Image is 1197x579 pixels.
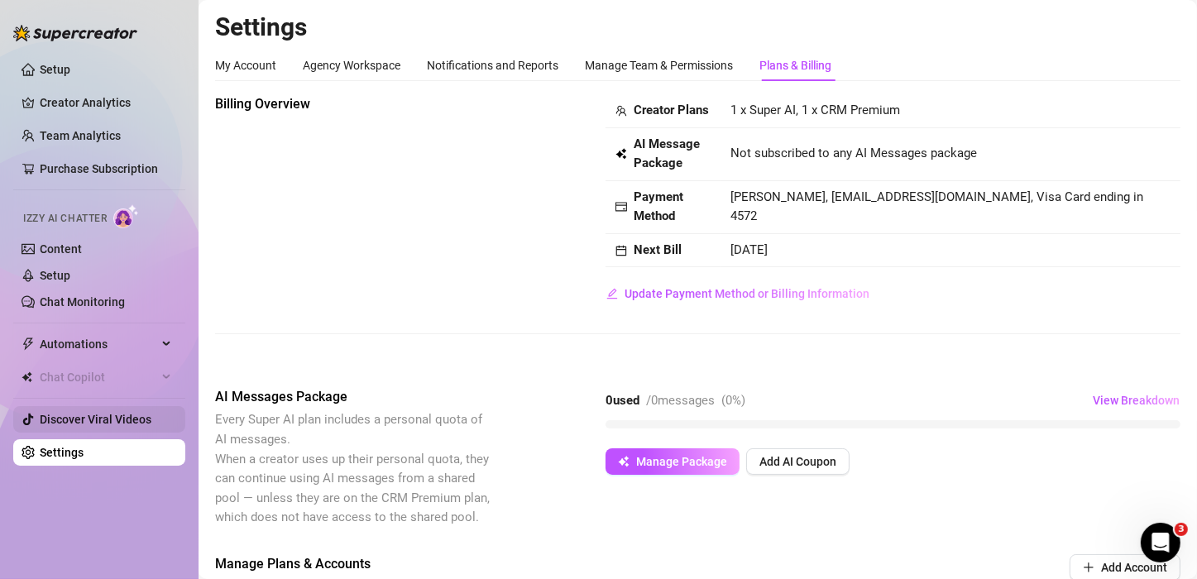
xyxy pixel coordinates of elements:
span: plus [1083,562,1094,573]
h2: Settings [215,12,1180,43]
a: Setup [40,269,70,282]
span: AI Messages Package [215,387,493,407]
strong: Creator Plans [634,103,709,117]
span: team [615,105,627,117]
a: Creator Analytics [40,89,172,116]
button: Manage Package [606,448,740,475]
span: Izzy AI Chatter [23,211,107,227]
a: Content [40,242,82,256]
button: Add AI Coupon [746,448,850,475]
strong: 0 used [606,393,639,408]
span: Billing Overview [215,94,493,114]
button: Update Payment Method or Billing Information [606,280,870,307]
span: View Breakdown [1093,394,1180,407]
strong: Payment Method [634,189,683,224]
a: Settings [40,446,84,459]
a: Chat Monitoring [40,295,125,309]
span: [DATE] [730,242,768,257]
span: Update Payment Method or Billing Information [625,287,869,300]
a: Setup [40,63,70,76]
span: credit-card [615,201,627,213]
div: Plans & Billing [759,56,831,74]
span: Automations [40,331,157,357]
a: Purchase Subscription [40,162,158,175]
img: Chat Copilot [22,371,32,383]
img: AI Chatter [113,204,139,228]
div: My Account [215,56,276,74]
span: / 0 messages [646,393,715,408]
div: Notifications and Reports [427,56,558,74]
span: ( 0 %) [721,393,745,408]
span: 3 [1175,523,1188,536]
span: Every Super AI plan includes a personal quota of AI messages. When a creator uses up their person... [215,412,490,524]
span: thunderbolt [22,337,35,351]
span: Manage Package [636,455,727,468]
button: View Breakdown [1092,387,1180,414]
strong: Next Bill [634,242,682,257]
span: calendar [615,245,627,256]
div: Agency Workspace [303,56,400,74]
a: Team Analytics [40,129,121,142]
a: Discover Viral Videos [40,413,151,426]
span: 1 x Super AI, 1 x CRM Premium [730,103,900,117]
span: Not subscribed to any AI Messages package [730,144,977,164]
iframe: Intercom live chat [1141,523,1180,562]
div: Manage Team & Permissions [585,56,733,74]
span: edit [606,288,618,299]
strong: AI Message Package [634,136,700,171]
span: Manage Plans & Accounts [215,554,957,574]
span: Chat Copilot [40,364,157,390]
span: [PERSON_NAME], [EMAIL_ADDRESS][DOMAIN_NAME], Visa Card ending in 4572 [730,189,1143,224]
span: Add Account [1101,561,1167,574]
span: Add AI Coupon [759,455,836,468]
img: logo-BBDzfeDw.svg [13,25,137,41]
